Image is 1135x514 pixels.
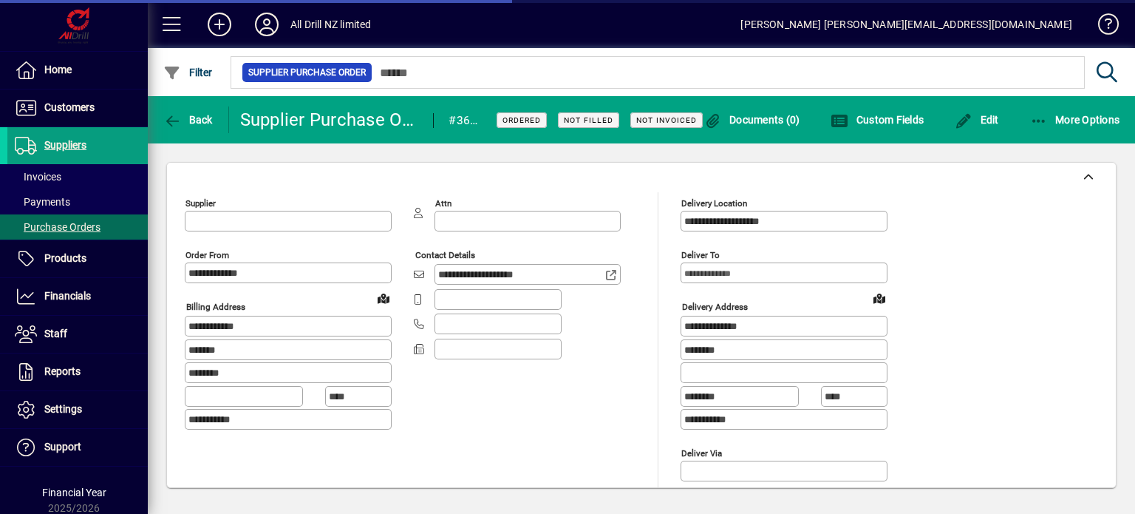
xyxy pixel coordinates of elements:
[15,171,61,183] span: Invoices
[681,198,747,209] mat-label: Delivery Location
[372,286,395,310] a: View on map
[240,108,419,132] div: Supplier Purchase Order
[7,316,148,353] a: Staff
[44,403,82,415] span: Settings
[42,487,106,498] span: Financial Year
[701,106,804,133] button: Documents (0)
[1087,3,1117,51] a: Knowledge Base
[44,101,95,113] span: Customers
[7,164,148,189] a: Invoices
[955,114,999,126] span: Edit
[449,109,478,132] div: #3610
[502,115,541,125] span: Ordered
[7,429,148,466] a: Support
[636,115,697,125] span: Not Invoiced
[44,290,91,302] span: Financials
[435,198,451,209] mat-label: Attn
[1026,106,1124,133] button: More Options
[163,114,213,126] span: Back
[740,13,1072,36] div: [PERSON_NAME] [PERSON_NAME][EMAIL_ADDRESS][DOMAIN_NAME]
[7,391,148,428] a: Settings
[7,52,148,89] a: Home
[163,67,213,78] span: Filter
[160,106,217,133] button: Back
[1030,114,1120,126] span: More Options
[831,114,924,126] span: Custom Fields
[243,11,290,38] button: Profile
[951,106,1003,133] button: Edit
[704,114,800,126] span: Documents (0)
[7,214,148,240] a: Purchase Orders
[185,250,229,260] mat-label: Order from
[681,447,722,458] mat-label: Deliver via
[44,441,81,453] span: Support
[44,139,86,151] span: Suppliers
[7,189,148,214] a: Payments
[7,354,148,390] a: Reports
[7,89,148,126] a: Customers
[15,196,70,208] span: Payments
[7,278,148,315] a: Financials
[148,106,229,133] app-page-header-button: Back
[290,13,372,36] div: All Drill NZ limited
[564,115,613,125] span: Not Filled
[248,65,366,80] span: Supplier Purchase Order
[44,365,81,377] span: Reports
[7,240,148,277] a: Products
[160,59,217,86] button: Filter
[827,106,927,133] button: Custom Fields
[44,64,72,75] span: Home
[44,328,67,339] span: Staff
[681,250,720,260] mat-label: Deliver To
[196,11,243,38] button: Add
[44,252,86,264] span: Products
[185,198,216,209] mat-label: Supplier
[15,221,100,233] span: Purchase Orders
[868,286,891,310] a: View on map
